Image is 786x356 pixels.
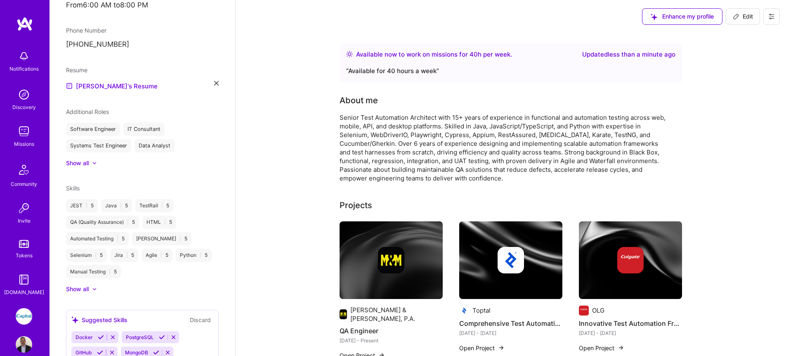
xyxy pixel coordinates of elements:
[161,252,162,259] span: |
[110,249,138,262] div: Jira 5
[17,17,33,31] img: logo
[340,309,347,319] img: Company logo
[66,108,109,115] span: Additional Roles
[733,12,753,21] span: Edit
[187,315,213,325] button: Discard
[123,123,165,136] div: IT Consultant
[459,306,469,316] img: Company logo
[18,216,31,225] div: Invite
[66,199,98,212] div: JEST 5
[159,334,165,340] i: Accept
[66,216,139,229] div: QA (Quality Assurance) 5
[592,306,604,315] div: OLG
[126,334,154,340] span: PostgreSQL
[98,334,104,340] i: Accept
[617,247,644,273] img: Company logo
[346,51,353,57] img: Availability
[340,325,443,336] h4: QA Engineer
[340,94,378,107] div: Tell us a little about yourself
[153,349,159,356] i: Accept
[642,8,722,25] button: Enhance my profile
[76,349,92,356] span: GitHub
[498,247,524,273] img: Company logo
[16,123,32,140] img: teamwork
[459,221,562,299] img: cover
[66,123,120,136] div: Software Engineer
[14,308,34,325] a: iCapital: Building an Alternative Investment Marketplace
[76,334,93,340] span: Docker
[459,329,562,337] div: [DATE] - [DATE]
[498,344,505,351] img: arrow-right
[340,221,443,299] img: cover
[16,200,32,216] img: Invite
[582,50,675,59] div: Updated less than a minute ago
[86,202,87,209] span: |
[579,344,624,352] button: Open Project
[66,40,219,50] p: [PHONE_NUMBER]
[579,306,589,316] img: Company logo
[120,202,122,209] span: |
[135,139,175,152] div: Data Analyst
[470,50,478,58] span: 40
[132,232,191,245] div: [PERSON_NAME] 5
[66,1,219,9] div: From 6:00 AM to 8:00 PM
[16,251,33,260] div: Tokens
[164,219,166,225] span: |
[66,249,107,262] div: Selenium 5
[16,336,32,353] img: User Avatar
[340,336,443,345] div: [DATE] - Present
[127,219,129,225] span: |
[14,160,34,180] img: Community
[97,349,103,356] i: Accept
[378,247,404,273] img: Company logo
[109,349,115,356] i: Reject
[71,316,78,323] i: icon SuggestedTeams
[579,318,682,329] h4: Innovative Test Automation Frameworks
[126,252,128,259] span: |
[19,240,29,248] img: tokens
[340,199,372,211] div: Projects
[14,336,34,353] a: User Avatar
[618,344,624,351] img: arrow-right
[142,216,176,229] div: HTML 5
[579,329,682,337] div: [DATE] - [DATE]
[66,185,80,192] span: Skills
[66,285,89,293] div: Show all
[101,199,132,212] div: Java 5
[66,159,89,167] div: Show all
[16,48,32,64] img: bell
[66,27,106,34] span: Phone Number
[9,64,39,73] div: Notifications
[16,271,32,288] img: guide book
[579,221,682,299] img: cover
[346,66,675,76] div: “ Available for 40 hours a week ”
[176,249,212,262] div: Python 5
[66,265,121,278] div: Manual Testing 5
[12,103,36,112] div: Discovery
[4,288,44,297] div: [DOMAIN_NAME]
[142,249,172,262] div: Agile 5
[356,50,512,59] div: Available now to work on missions for h per week .
[16,308,32,325] img: iCapital: Building an Alternative Investment Marketplace
[95,252,97,259] span: |
[170,334,177,340] i: Reject
[66,66,87,74] span: Resume
[472,306,491,315] div: Toptal
[165,349,171,356] i: Reject
[459,318,562,329] h4: Comprehensive Test Automation Architecture
[14,140,34,148] div: Missions
[340,113,670,183] div: Senior Test Automation Architect with 15+ years of experience in functional and automation testin...
[71,316,127,324] div: Suggested Skills
[651,14,657,20] i: icon SuggestedTeams
[651,12,714,21] span: Enhance my profile
[459,344,505,352] button: Open Project
[200,252,201,259] span: |
[66,139,131,152] div: Systems Test Engineer
[161,202,163,209] span: |
[11,180,37,188] div: Community
[125,349,148,356] span: MongoDB
[110,334,116,340] i: Reject
[66,81,158,91] a: [PERSON_NAME]'s Resume
[66,232,129,245] div: Automated Testing 5
[350,306,443,323] div: [PERSON_NAME] & [PERSON_NAME], P.A.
